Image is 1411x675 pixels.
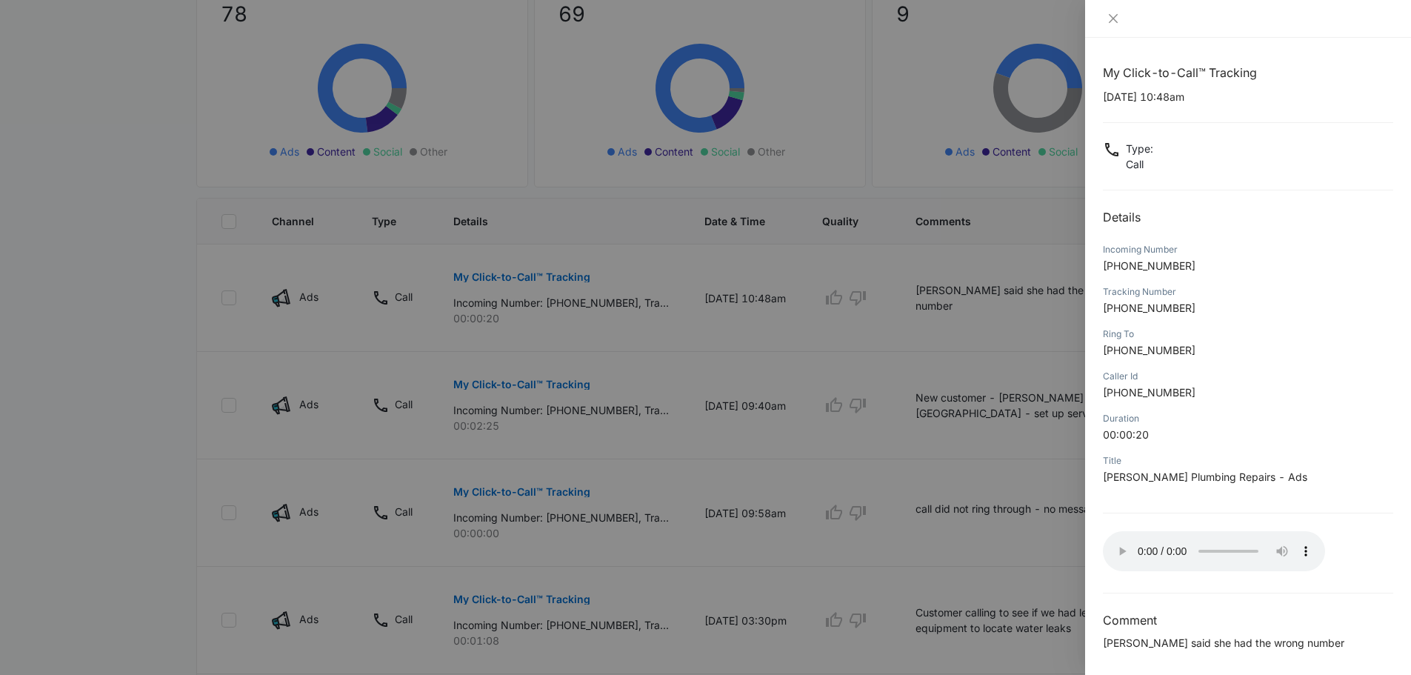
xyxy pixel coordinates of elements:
audio: Your browser does not support the audio tag. [1103,531,1325,571]
span: close [1107,13,1119,24]
div: Ring To [1103,327,1393,341]
span: [PHONE_NUMBER] [1103,344,1195,356]
span: 00:00:20 [1103,428,1149,441]
button: Close [1103,12,1124,25]
div: Duration [1103,412,1393,425]
p: Type : [1126,141,1153,156]
h1: My Click-to-Call™ Tracking [1103,64,1393,82]
span: [PERSON_NAME] Plumbing Repairs - Ads [1103,470,1307,483]
div: Tracking Number [1103,285,1393,299]
div: Title [1103,454,1393,468]
p: Call [1126,156,1153,172]
p: [PERSON_NAME] said she had the wrong number [1103,635,1393,651]
span: [PHONE_NUMBER] [1103,302,1195,314]
h3: Comment [1103,611,1393,629]
div: Caller Id [1103,370,1393,383]
span: [PHONE_NUMBER] [1103,386,1195,399]
span: [PHONE_NUMBER] [1103,259,1195,272]
h2: Details [1103,208,1393,226]
div: Incoming Number [1103,243,1393,256]
p: [DATE] 10:48am [1103,89,1393,104]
